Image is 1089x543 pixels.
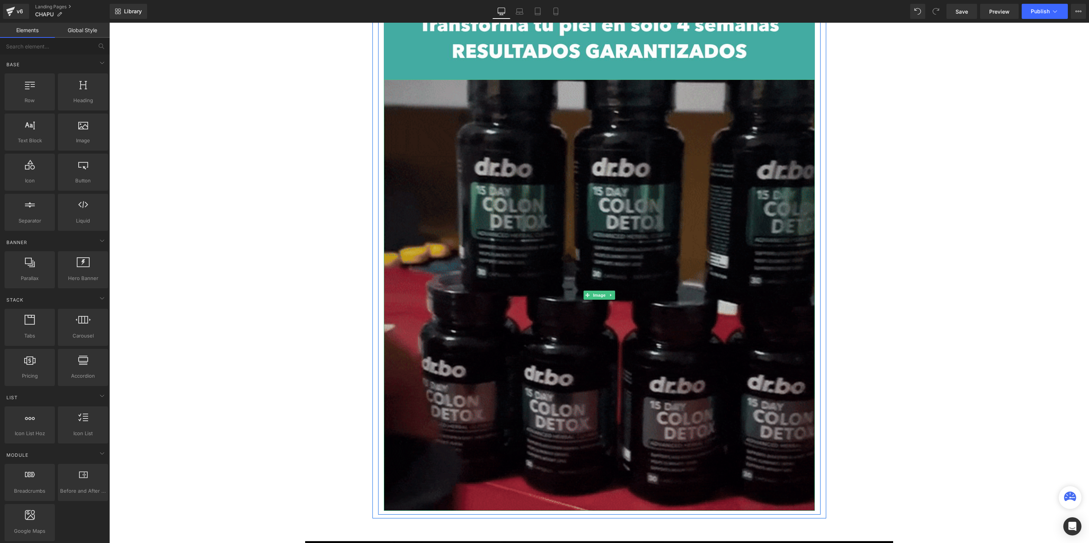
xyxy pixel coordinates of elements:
[60,487,106,495] span: Before and After Images
[60,96,106,104] span: Heading
[7,137,53,145] span: Text Block
[6,394,19,401] span: List
[7,527,53,535] span: Google Maps
[510,4,529,19] a: Laptop
[6,239,28,246] span: Banner
[7,274,53,282] span: Parallax
[7,217,53,225] span: Separator
[60,332,106,340] span: Carousel
[7,372,53,380] span: Pricing
[6,61,20,68] span: Base
[1071,4,1086,19] button: More
[980,4,1019,19] a: Preview
[7,487,53,495] span: Breadcrumbs
[60,177,106,185] span: Button
[15,6,25,16] div: v6
[124,8,142,15] span: Library
[6,451,29,459] span: Module
[498,268,506,277] a: Expand / Collapse
[7,429,53,437] span: Icon List Hoz
[989,8,1010,16] span: Preview
[35,11,54,17] span: CHAPU
[55,23,110,38] a: Global Style
[1022,4,1068,19] button: Publish
[60,372,106,380] span: Accordion
[60,217,106,225] span: Liquid
[492,4,510,19] a: Desktop
[7,96,53,104] span: Row
[529,4,547,19] a: Tablet
[7,177,53,185] span: Icon
[1031,8,1050,14] span: Publish
[928,4,943,19] button: Redo
[547,4,565,19] a: Mobile
[60,137,106,145] span: Image
[60,429,106,437] span: Icon List
[7,332,53,340] span: Tabs
[6,296,24,303] span: Stack
[910,4,925,19] button: Undo
[3,4,29,19] a: v6
[60,274,106,282] span: Hero Banner
[110,4,147,19] a: New Library
[482,268,498,277] span: Image
[1063,517,1081,535] div: Open Intercom Messenger
[956,8,968,16] span: Save
[35,4,110,10] a: Landing Pages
